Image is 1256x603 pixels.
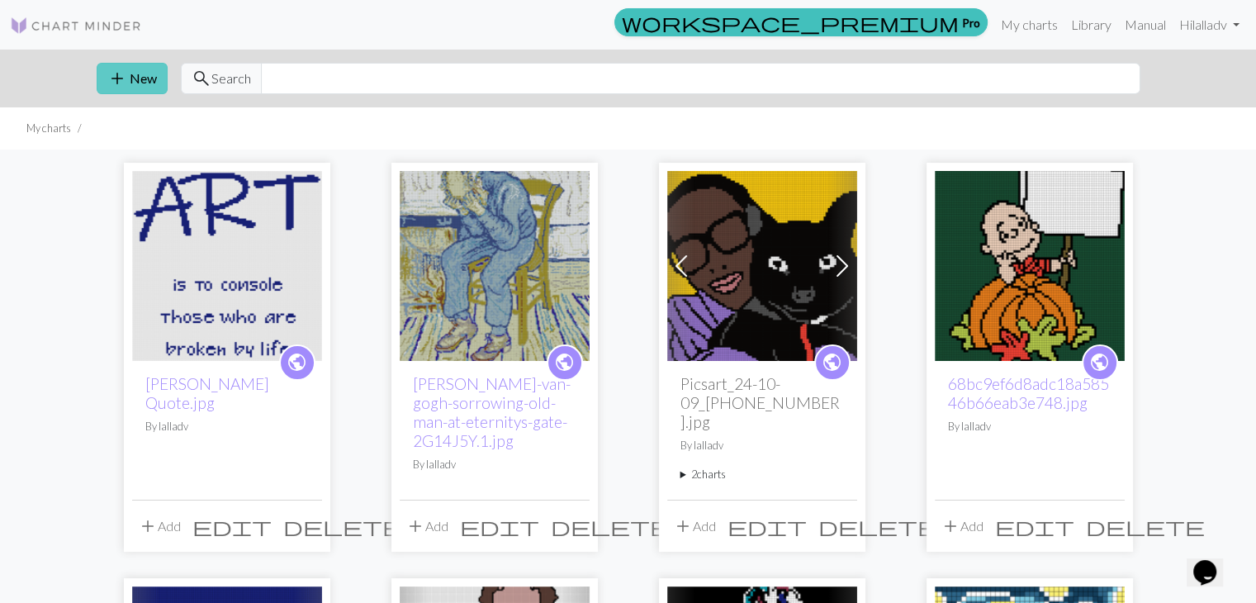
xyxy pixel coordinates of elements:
i: Edit [460,516,539,536]
i: public [554,346,575,379]
h2: Picsart_24-10-09_[PHONE_NUMBER].jpg [680,374,844,431]
span: public [822,349,842,375]
summary: 2charts [680,467,844,482]
a: [PERSON_NAME]-van-gogh-sorrowing-old-man-at-eternitys-gate-2G14J5Y.1.jpg [413,374,571,450]
span: public [1089,349,1110,375]
p: By lalladv [145,419,309,434]
span: delete [1086,515,1205,538]
a: Picsart_24-10-09_11-53-10-805.jpg [667,256,857,272]
img: Logo [10,16,142,36]
button: Delete [813,510,943,542]
a: Hilalladv [1173,8,1246,41]
li: My charts [26,121,71,136]
span: delete [283,515,402,538]
span: edit [728,515,807,538]
button: Add [132,510,187,542]
span: add [673,515,693,538]
span: search [192,67,211,90]
i: public [1089,346,1110,379]
button: Edit [454,510,545,542]
i: Edit [728,516,807,536]
span: edit [460,515,539,538]
p: By lalladv [413,457,576,472]
i: Edit [192,516,272,536]
i: public [822,346,842,379]
a: public [814,344,851,381]
a: Library [1064,8,1118,41]
p: By lalladv [680,438,844,453]
button: New [97,63,168,94]
span: delete [818,515,937,538]
a: My charts [994,8,1064,41]
span: public [554,349,575,375]
a: public [279,344,315,381]
button: Delete [277,510,408,542]
button: Add [667,510,722,542]
button: Delete [1080,510,1211,542]
img: At Eternity's Gate 180sts [400,171,590,361]
span: delete [551,515,670,538]
i: Edit [995,516,1074,536]
a: public [1082,344,1118,381]
button: Delete [545,510,675,542]
span: add [405,515,425,538]
p: By lalladv [948,419,1111,434]
button: Add [935,510,989,542]
button: Add [400,510,454,542]
a: Van Gogh Quote.jpg [132,256,322,272]
button: Edit [989,510,1080,542]
span: add [138,515,158,538]
a: public [547,344,583,381]
span: public [287,349,307,375]
a: Pro [614,8,988,36]
a: At Eternity's Gate 180sts [400,256,590,272]
a: Manual [1118,8,1173,41]
img: 68bc9ef6d8adc18a58546b66eab3e748.jpg [935,171,1125,361]
span: add [107,67,127,90]
span: edit [995,515,1074,538]
i: public [287,346,307,379]
span: add [941,515,960,538]
span: Search [211,69,251,88]
a: 68bc9ef6d8adc18a58546b66eab3e748.jpg [948,374,1109,412]
img: Picsart_24-10-09_11-53-10-805.jpg [667,171,857,361]
a: [PERSON_NAME] Quote.jpg [145,374,269,412]
span: workspace_premium [622,11,959,34]
a: 68bc9ef6d8adc18a58546b66eab3e748.jpg [935,256,1125,272]
button: Edit [722,510,813,542]
span: edit [192,515,272,538]
iframe: chat widget [1187,537,1239,586]
img: Van Gogh Quote.jpg [132,171,322,361]
button: Edit [187,510,277,542]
